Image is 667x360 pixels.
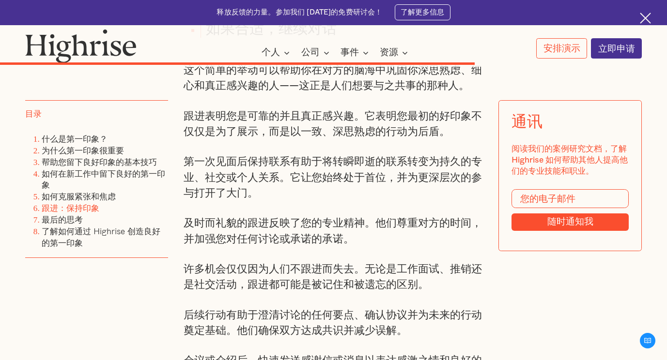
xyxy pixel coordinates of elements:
[301,47,332,59] div: 公司
[591,38,642,59] a: 立即申请
[262,47,280,59] div: 个人
[217,8,382,17] div: 释放反馈的力量。参加我们 [DATE]的免费研讨会！
[184,154,483,201] p: 第一次见面后保持联系有助于将转瞬即逝的联系转变为持久的专业、社交或个人关系。它让您始终处于首位，并为更深层次的参与打开了大门。
[512,144,629,177] div: 阅读我们的案例研究文档，了解 Highrise 如何帮助其他人提高他们的专业技能和职业。
[301,47,320,59] div: 公司
[42,190,116,203] a: 如何克服紧张和焦虑
[395,4,450,20] a: 了解更多信息
[512,189,629,231] form: 模态形式
[184,63,483,94] p: 这个简单的举动可以帮助你在对方的脑海中巩固你深思熟虑、细心和真正感兴趣的人——这正是人们想要与之共事的那种人。
[184,308,483,339] p: 后续行动有助于澄清讨论的任何要点、确认协议并为未来的行动奠定基础。他们确保双方达成共识并减少误解。
[512,213,629,231] input: 随时通知我
[262,47,293,59] div: 个人
[25,109,42,120] div: 目录
[184,109,483,140] p: 跟进表明您是可靠的并且真正感兴趣。它表明您最初的好印象不仅仅是为了展示，而是以一致、深思熟虑的行动为后盾。
[42,155,157,168] a: 帮助您留下良好印象的基本技巧
[380,47,398,59] div: 资源
[42,225,160,249] a: 了解如何通过 Highrise 创造良好的第一印象
[25,29,137,63] img: 高层标志
[42,144,124,157] a: 为什么第一印象很重要
[42,132,108,145] a: 什么是第一印象？
[380,47,411,59] div: 资源
[42,213,83,226] a: 最后的思考
[536,38,587,59] a: 安排演示
[512,189,629,208] input: 您的电子邮件
[512,113,542,131] div: 通讯
[341,47,372,59] div: 事件
[184,262,483,293] p: 许多机会仅仅因为人们不跟进而失去。无论是工作面试、推销还是社交活动，跟进都可能是被记住和被遗忘的区别。
[42,201,99,214] a: 跟进：保持印象
[341,47,359,59] div: 事件
[640,13,651,24] img: 十字图标
[42,166,165,191] a: 如何在新工作中留下良好的第一印象
[184,216,483,247] p: 及时而礼貌的跟进反映了您的专业精神。他们尊重对方的时间，并加强您对任何讨论或承诺的承诺。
